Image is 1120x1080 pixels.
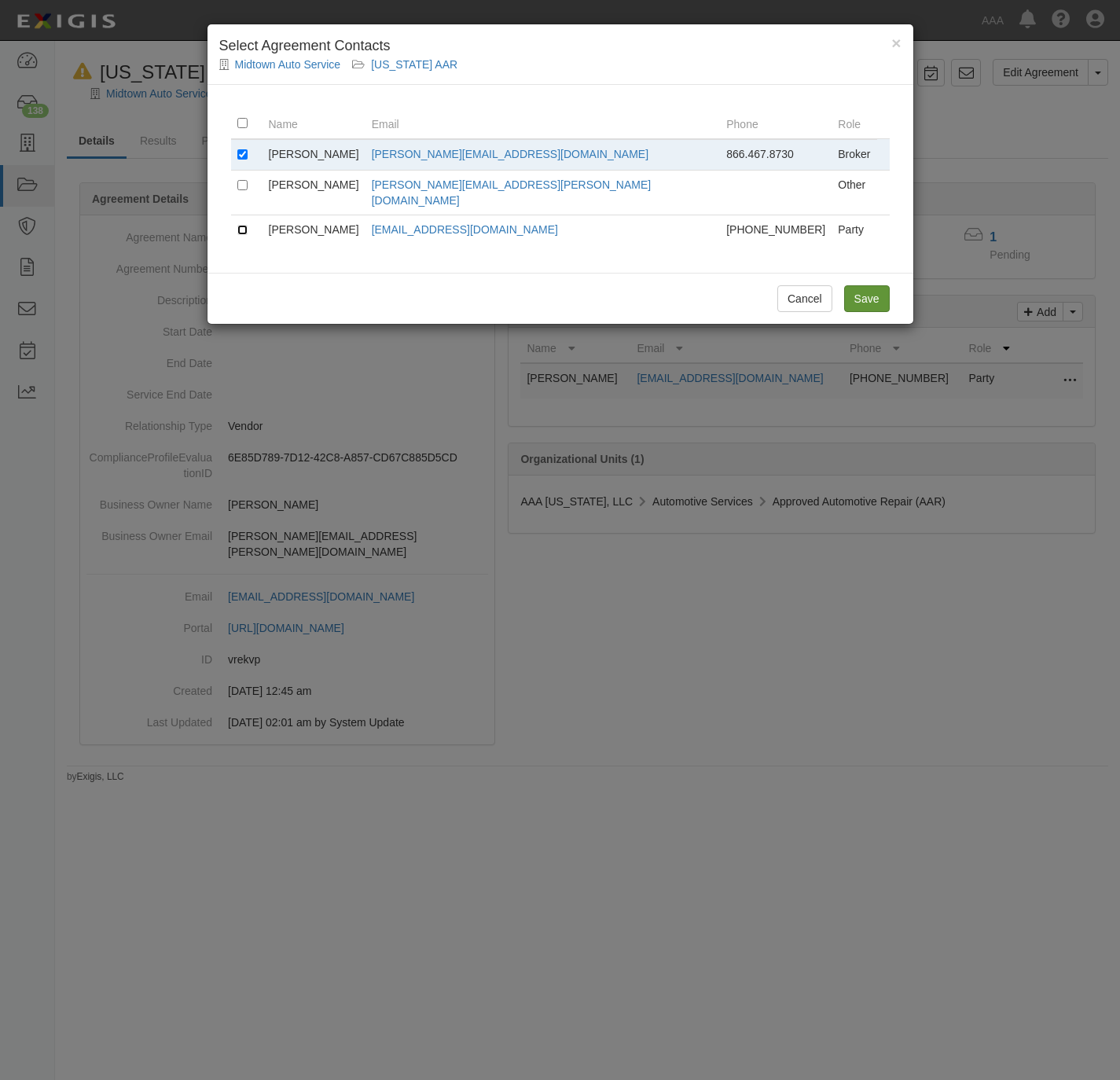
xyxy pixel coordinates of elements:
td: [PERSON_NAME] [263,170,365,215]
a: [EMAIL_ADDRESS][DOMAIN_NAME] [372,223,558,236]
th: Phone [720,108,832,139]
th: Email [365,108,721,139]
td: Broker [832,139,876,171]
td: [PERSON_NAME] [263,139,365,171]
td: Other [832,170,876,215]
td: 866.467.8730 [720,139,832,171]
td: [PHONE_NUMBER] [720,215,832,245]
a: Midtown Auto Service [235,58,341,71]
th: Name [263,108,365,139]
a: [PERSON_NAME][EMAIL_ADDRESS][DOMAIN_NAME] [372,148,648,160]
button: Cancel [777,285,832,312]
a: [US_STATE] AAR [371,58,457,71]
td: Party [832,215,876,245]
input: Save [844,285,890,312]
span: × [891,34,901,52]
button: Close [891,35,901,51]
td: [PERSON_NAME] [263,215,365,245]
h4: Select Agreement Contacts [219,36,902,57]
a: [PERSON_NAME][EMAIL_ADDRESS][PERSON_NAME][DOMAIN_NAME] [372,178,652,207]
th: Role [832,108,876,139]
